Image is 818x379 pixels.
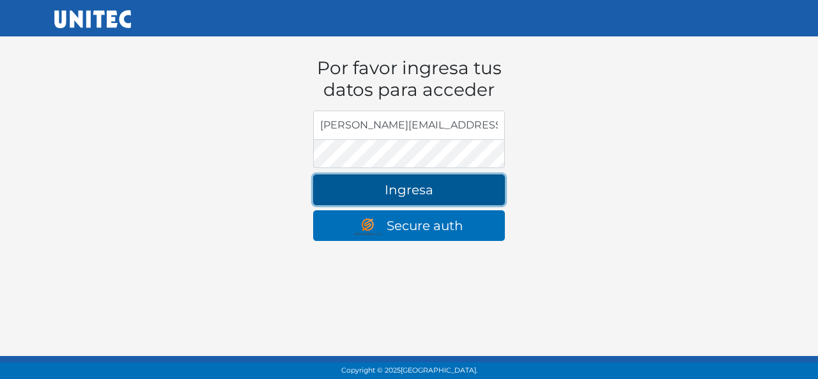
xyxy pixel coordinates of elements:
a: Secure auth [313,210,505,241]
img: UNITEC [54,10,131,28]
button: Ingresa [313,174,505,205]
h1: Por favor ingresa tus datos para acceder [313,58,505,100]
span: [GEOGRAPHIC_DATA]. [401,366,477,375]
img: secure auth logo [355,219,387,235]
input: Dirección de email [313,111,505,140]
